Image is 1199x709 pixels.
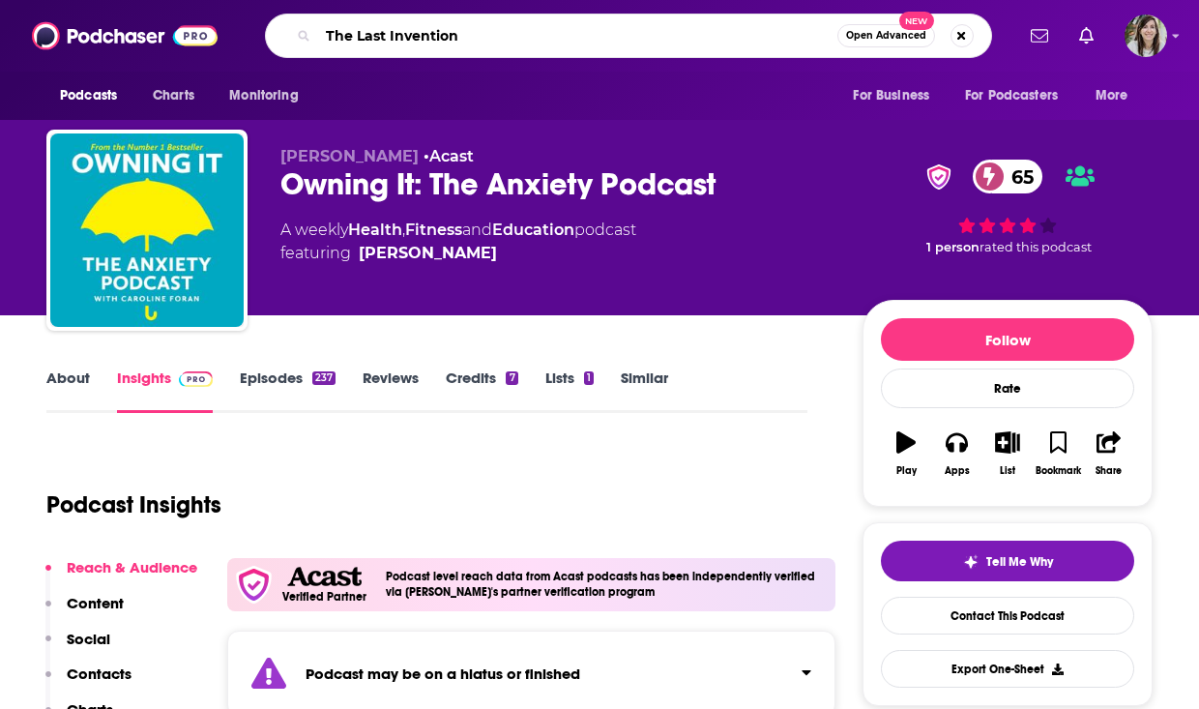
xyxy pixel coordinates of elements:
[545,369,594,413] a: Lists1
[359,242,497,265] a: Caroline Foran
[1125,15,1167,57] span: Logged in as devinandrade
[405,221,462,239] a: Fitness
[921,164,957,190] img: verified Badge
[584,371,594,385] div: 1
[986,554,1053,570] span: Tell Me Why
[446,369,517,413] a: Credits7
[1000,465,1015,477] div: List
[280,147,419,165] span: [PERSON_NAME]
[982,419,1033,488] button: List
[46,490,221,519] h1: Podcast Insights
[965,82,1058,109] span: For Podcasters
[837,24,935,47] button: Open AdvancedNew
[1033,419,1083,488] button: Bookmark
[424,147,474,165] span: •
[846,31,926,41] span: Open Advanced
[926,240,980,254] span: 1 person
[1096,82,1128,109] span: More
[45,665,132,700] button: Contacts
[312,371,336,385] div: 237
[287,567,361,587] img: Acast
[853,82,929,109] span: For Business
[1071,19,1101,52] a: Show notifications dropdown
[621,369,668,413] a: Similar
[265,14,992,58] div: Search podcasts, credits, & more...
[899,12,934,30] span: New
[1125,15,1167,57] img: User Profile
[952,77,1086,114] button: open menu
[492,221,574,239] a: Education
[881,597,1134,635] a: Contact This Podcast
[318,20,837,51] input: Search podcasts, credits, & more...
[240,369,336,413] a: Episodes237
[429,147,474,165] a: Acast
[282,591,366,603] h5: Verified Partner
[1023,19,1056,52] a: Show notifications dropdown
[280,242,636,265] span: featuring
[216,77,323,114] button: open menu
[839,77,953,114] button: open menu
[32,17,218,54] img: Podchaser - Follow, Share and Rate Podcasts
[881,318,1134,361] button: Follow
[46,369,90,413] a: About
[229,82,298,109] span: Monitoring
[348,221,402,239] a: Health
[46,77,142,114] button: open menu
[60,82,117,109] span: Podcasts
[506,371,517,385] div: 7
[50,133,244,327] img: Owning It: The Anxiety Podcast
[992,160,1043,193] span: 65
[863,147,1153,267] div: verified Badge65 1 personrated this podcast
[881,369,1134,408] div: Rate
[973,160,1043,193] a: 65
[67,630,110,648] p: Social
[280,219,636,265] div: A weekly podcast
[235,566,273,604] img: verfied icon
[931,419,981,488] button: Apps
[67,665,132,683] p: Contacts
[963,554,979,570] img: tell me why sparkle
[1082,77,1153,114] button: open menu
[1036,465,1081,477] div: Bookmark
[1096,465,1122,477] div: Share
[45,630,110,665] button: Social
[1125,15,1167,57] button: Show profile menu
[67,558,197,576] p: Reach & Audience
[881,419,931,488] button: Play
[1084,419,1134,488] button: Share
[386,570,828,599] h4: Podcast level reach data from Acast podcasts has been independently verified via [PERSON_NAME]'s ...
[306,665,580,683] strong: Podcast may be on a hiatus or finished
[363,369,419,413] a: Reviews
[179,371,213,387] img: Podchaser Pro
[153,82,194,109] span: Charts
[402,221,405,239] span: ,
[462,221,492,239] span: and
[67,594,124,612] p: Content
[980,240,1092,254] span: rated this podcast
[896,465,917,477] div: Play
[881,541,1134,581] button: tell me why sparkleTell Me Why
[945,465,970,477] div: Apps
[117,369,213,413] a: InsightsPodchaser Pro
[881,650,1134,688] button: Export One-Sheet
[45,594,124,630] button: Content
[45,558,197,594] button: Reach & Audience
[140,77,206,114] a: Charts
